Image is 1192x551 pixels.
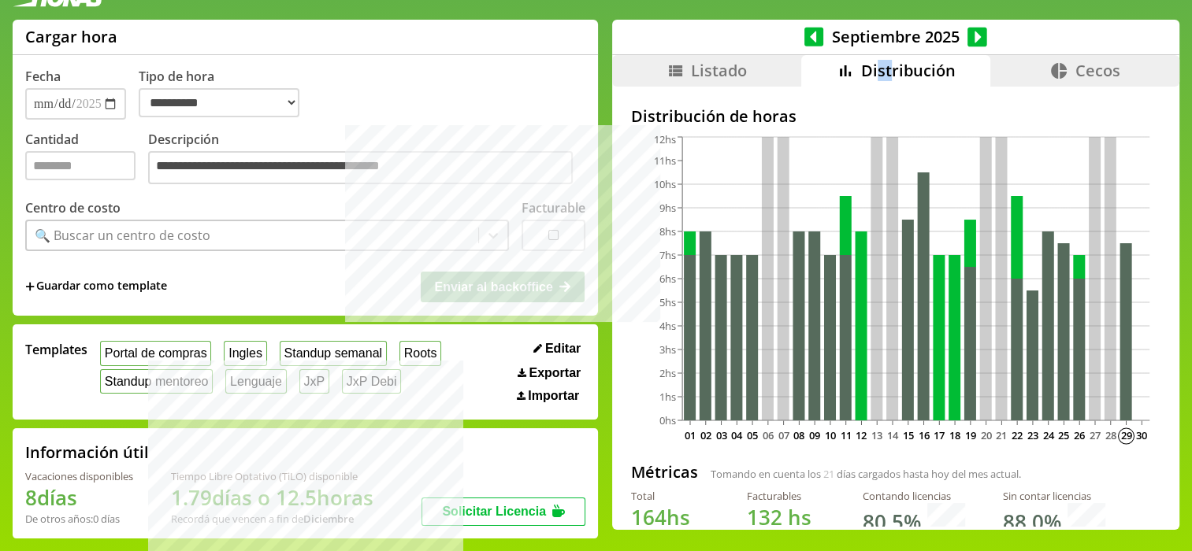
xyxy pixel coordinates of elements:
div: De otros años: 0 días [25,512,133,526]
span: Importar [528,389,579,403]
button: JxP Debi [342,369,401,394]
span: Solicitar Licencia [442,505,546,518]
text: 16 [918,428,929,442]
tspan: 8hs [659,224,676,239]
input: Cantidad [25,151,136,180]
text: 10 [825,428,836,442]
button: JxP [299,369,329,394]
text: 02 [700,428,711,442]
text: 28 [1105,428,1116,442]
label: Tipo de hora [139,68,312,120]
tspan: 5hs [659,295,676,309]
div: Facturables [747,489,825,503]
div: 🔍 Buscar un centro de costo [35,227,210,244]
text: 22 [1012,428,1023,442]
text: 09 [809,428,820,442]
h1: hs [631,503,709,531]
text: 11 [840,428,851,442]
h1: hs [747,503,825,531]
h1: 88.0 % [1003,508,1061,536]
text: 04 [731,428,743,442]
text: 01 [685,428,696,442]
label: Centro de costo [25,199,121,216]
span: Listado [691,60,747,81]
h1: 80.5 % [863,508,921,536]
button: Ingles [224,341,266,365]
h2: Métricas [631,461,698,483]
div: Contando licencias [863,489,965,503]
text: 25 [1058,428,1069,442]
button: Standup mentoreo [100,369,213,394]
tspan: 10hs [654,177,676,191]
div: Vacaciones disponibles [25,469,133,483]
tspan: 7hs [659,248,676,262]
text: 13 [871,428,882,442]
span: 132 [747,503,782,531]
label: Cantidad [25,131,148,188]
span: Templates [25,341,87,358]
text: 05 [747,428,758,442]
text: 14 [887,428,899,442]
button: Roots [399,341,441,365]
tspan: 6hs [659,272,676,286]
text: 07 [778,428,789,442]
button: Exportar [513,365,585,381]
span: +Guardar como template [25,278,167,295]
text: 18 [949,428,960,442]
text: 17 [934,428,945,442]
label: Descripción [148,131,585,188]
div: Recordá que vencen a fin de [171,512,373,526]
text: 03 [715,428,726,442]
tspan: 2hs [659,366,676,380]
span: 21 [823,467,834,481]
text: 06 [762,428,773,442]
tspan: 11hs [654,153,676,168]
text: 30 [1136,428,1147,442]
text: 29 [1120,428,1131,442]
tspan: 4hs [659,319,676,333]
button: Lenguaje [225,369,286,394]
text: 23 [1027,428,1038,442]
tspan: 1hs [659,390,676,404]
h2: Información útil [25,442,149,463]
b: Diciembre [303,512,354,526]
span: Cecos [1075,60,1120,81]
div: Tiempo Libre Optativo (TiLO) disponible [171,469,373,483]
button: Portal de compras [100,341,211,365]
h1: 8 días [25,483,133,512]
h1: Cargar hora [25,26,117,47]
span: Tomando en cuenta los días cargados hasta hoy del mes actual. [711,467,1021,481]
h1: 1.79 días o 12.5 horas [171,483,373,512]
text: 21 [996,428,1007,442]
text: 26 [1074,428,1085,442]
text: 27 [1090,428,1101,442]
button: Standup semanal [280,341,387,365]
h2: Distribución de horas [631,105,1160,127]
div: Sin contar licencias [1003,489,1105,503]
text: 15 [902,428,913,442]
span: Editar [545,342,581,356]
button: Editar [529,341,585,357]
button: Solicitar Licencia [421,497,585,526]
label: Facturable [522,199,585,216]
text: 20 [980,428,991,442]
span: Exportar [529,366,581,380]
select: Tipo de hora [139,88,299,117]
text: 12 [856,428,867,442]
textarea: Descripción [148,151,573,184]
span: 164 [631,503,667,531]
span: + [25,278,35,295]
tspan: 0hs [659,413,676,427]
label: Fecha [25,68,61,85]
tspan: 12hs [654,133,676,147]
text: 24 [1042,428,1054,442]
span: Septiembre 2025 [823,26,967,47]
text: 19 [964,428,975,442]
text: 08 [793,428,804,442]
span: Distribución [861,60,956,81]
div: Total [631,489,709,503]
tspan: 3hs [659,342,676,357]
tspan: 9hs [659,201,676,215]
